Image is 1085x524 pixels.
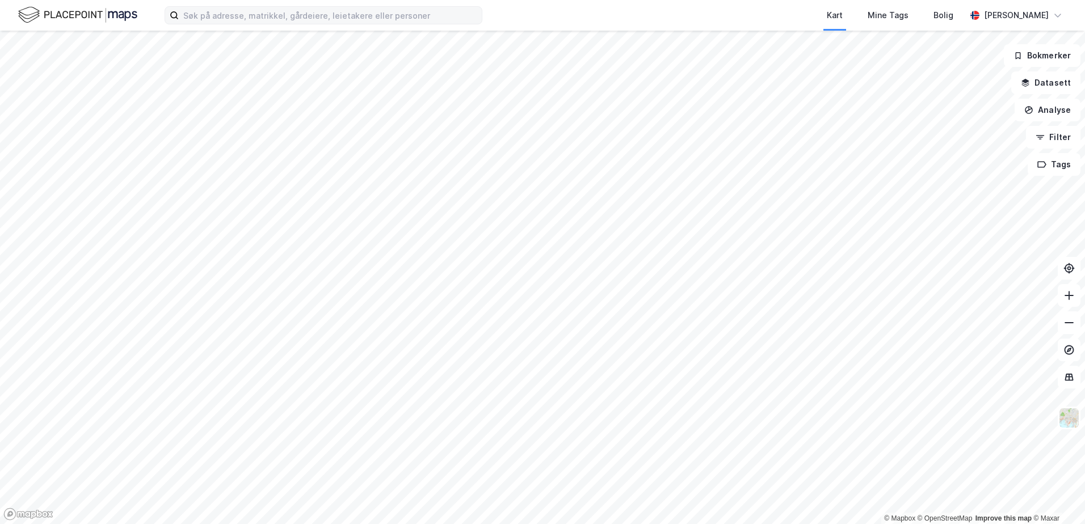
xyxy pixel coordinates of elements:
button: Bokmerker [1004,44,1080,67]
img: logo.f888ab2527a4732fd821a326f86c7f29.svg [18,5,137,25]
img: Z [1058,407,1080,429]
a: Improve this map [975,514,1032,522]
div: Bolig [933,9,953,22]
iframe: Chat Widget [1028,470,1085,524]
button: Analyse [1015,99,1080,121]
div: [PERSON_NAME] [984,9,1049,22]
input: Søk på adresse, matrikkel, gårdeiere, leietakere eller personer [179,7,482,24]
div: Kart [827,9,843,22]
a: Mapbox [884,514,915,522]
div: Mine Tags [868,9,909,22]
a: OpenStreetMap [918,514,973,522]
button: Datasett [1011,71,1080,94]
button: Tags [1028,153,1080,176]
a: Mapbox homepage [3,508,53,521]
button: Filter [1026,126,1080,149]
div: Kontrollprogram for chat [1028,470,1085,524]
